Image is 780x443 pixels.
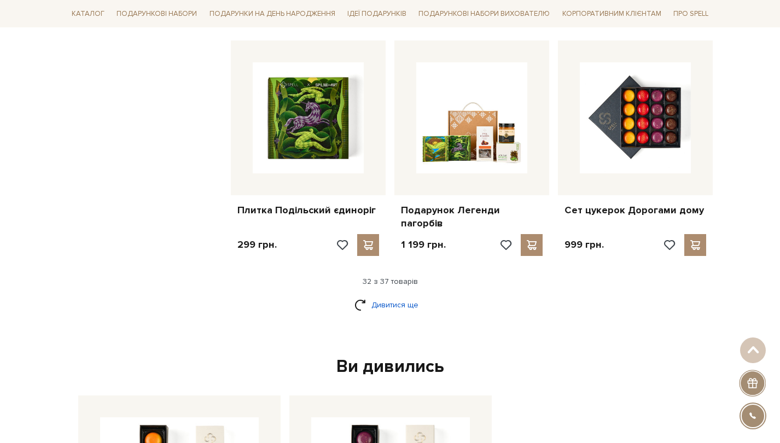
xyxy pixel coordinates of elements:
[669,5,713,22] a: Про Spell
[67,5,109,22] a: Каталог
[343,5,411,22] a: Ідеї подарунків
[237,238,277,251] p: 299 грн.
[74,355,706,378] div: Ви дивились
[237,204,379,217] a: Плитка Подільский єдиноріг
[564,238,604,251] p: 999 грн.
[414,4,554,23] a: Подарункові набори вихователю
[112,5,201,22] a: Подарункові набори
[354,295,426,314] a: Дивитися ще
[401,238,446,251] p: 1 199 грн.
[558,4,666,23] a: Корпоративним клієнтам
[564,204,706,217] a: Сет цукерок Дорогами дому
[205,5,340,22] a: Подарунки на День народження
[63,277,717,287] div: 32 з 37 товарів
[401,204,543,230] a: Подарунок Легенди пагорбів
